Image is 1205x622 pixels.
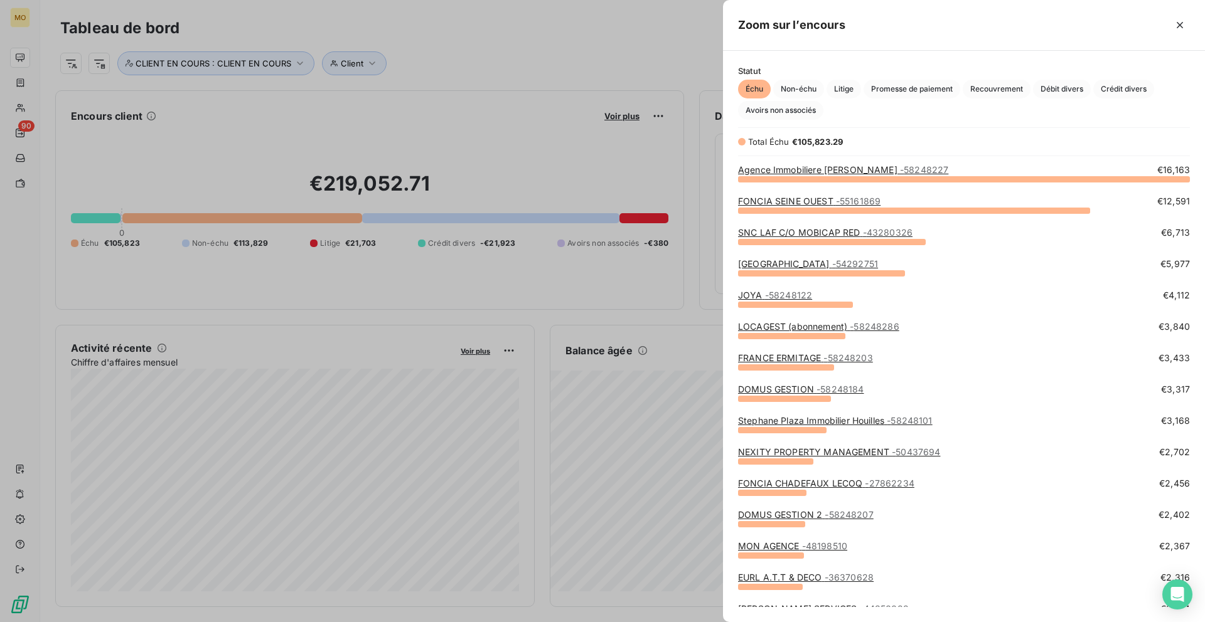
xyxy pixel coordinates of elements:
span: €16,163 [1157,164,1190,176]
span: €2,214 [1160,603,1190,615]
span: €2,456 [1159,477,1190,490]
a: DOMUS GESTION 2 [738,509,874,520]
span: - 36370628 [825,572,874,582]
span: - 27862234 [865,478,914,488]
a: FONCIA SEINE OUEST [738,196,881,206]
span: €3,168 [1161,414,1190,427]
button: Échu [738,80,771,98]
button: Promesse de paiement [864,80,960,98]
button: Crédit divers [1093,80,1154,98]
button: Recouvrement [963,80,1031,98]
button: Non-échu [773,80,824,98]
div: Open Intercom Messenger [1162,579,1192,609]
span: €2,702 [1159,446,1190,458]
span: - 58248207 [825,509,873,520]
span: €12,591 [1157,195,1190,208]
span: Statut [738,66,1190,76]
span: - 58248184 [817,384,864,394]
span: €3,317 [1161,383,1190,396]
button: Avoirs non associés [738,101,823,120]
a: [GEOGRAPHIC_DATA] [738,258,878,269]
span: €4,112 [1163,289,1190,302]
a: SNC LAF C/O MOBICAP RED [738,227,913,238]
span: - 58248122 [765,290,812,300]
span: - 48198510 [802,540,847,551]
a: Agence Immobiliere [PERSON_NAME] [738,164,948,175]
span: - 58248227 [900,164,948,175]
a: NEXITY PROPERTY MANAGEMENT [738,446,940,457]
a: Stephane Plaza Immobilier Houilles [738,415,933,426]
span: €2,367 [1159,540,1190,552]
div: grid [723,164,1205,607]
button: Débit divers [1033,80,1091,98]
span: €3,433 [1159,352,1190,364]
button: Litige [827,80,861,98]
span: Total Échu [748,137,790,147]
span: - 58248286 [850,321,899,332]
span: €5,977 [1160,258,1190,270]
span: - 58248203 [823,352,872,363]
span: - 50437694 [892,446,940,457]
span: - 54292751 [832,258,878,269]
a: FONCIA CHADEFAUX LECOQ [738,478,914,488]
a: LOCAGEST (abonnement) [738,321,899,332]
span: €105,823.29 [792,137,843,147]
h5: Zoom sur l’encours [738,16,845,34]
a: [PERSON_NAME] SERVICES [738,603,909,614]
span: - 55161869 [836,196,881,206]
span: €2,402 [1159,509,1190,521]
a: MON AGENCE [738,540,847,551]
span: €2,316 [1160,571,1190,584]
a: DOMUS GESTION [738,384,864,394]
span: - 44350022 [859,603,908,614]
a: FRANCE ERMITAGE [738,352,873,363]
span: - 58248101 [887,415,932,426]
span: €3,840 [1159,320,1190,333]
a: EURL A.T.T & DECO [738,572,874,582]
span: €6,713 [1161,226,1190,239]
span: - 43280326 [863,227,913,238]
a: JOYA [738,290,812,300]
